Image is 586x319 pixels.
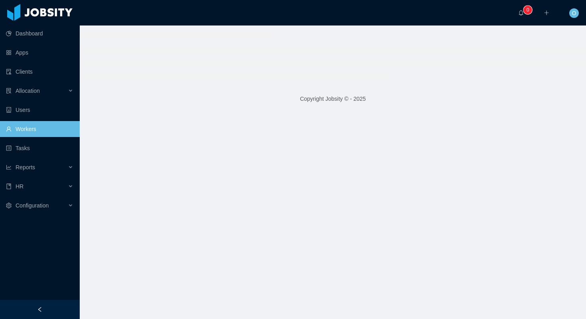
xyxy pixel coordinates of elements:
[16,183,24,190] span: HR
[16,202,49,209] span: Configuration
[6,64,73,80] a: icon: auditClients
[6,164,12,170] i: icon: line-chart
[6,45,73,61] a: icon: appstoreApps
[6,102,73,118] a: icon: robotUsers
[16,88,40,94] span: Allocation
[16,164,35,170] span: Reports
[518,10,524,16] i: icon: bell
[524,6,532,14] sup: 0
[6,88,12,94] i: icon: solution
[6,184,12,189] i: icon: book
[6,203,12,208] i: icon: setting
[544,10,549,16] i: icon: plus
[6,121,73,137] a: icon: userWorkers
[6,140,73,156] a: icon: profileTasks
[6,25,73,41] a: icon: pie-chartDashboard
[80,85,586,113] footer: Copyright Jobsity © - 2025
[572,8,576,18] span: O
